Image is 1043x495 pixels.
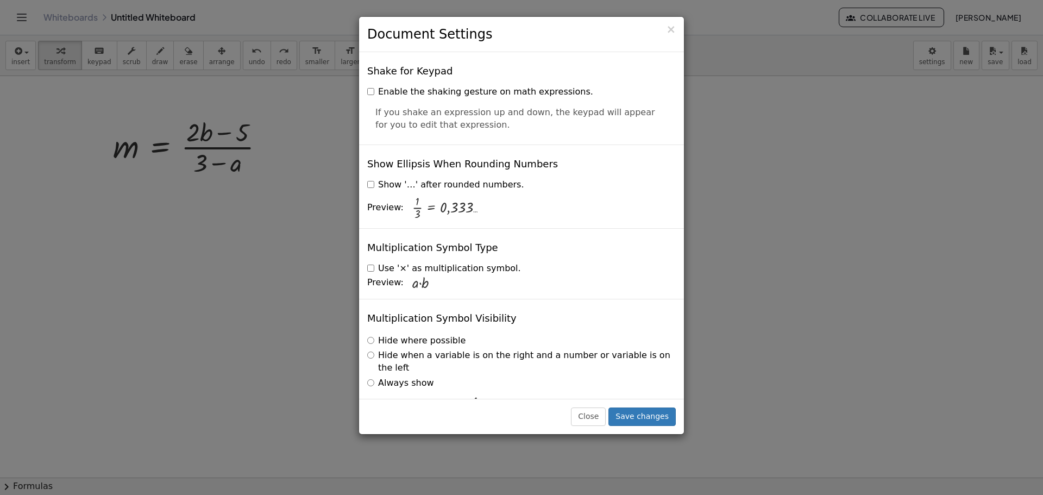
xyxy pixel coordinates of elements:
[367,88,374,95] input: Enable the shaking gesture on math expressions.
[367,337,374,344] input: Hide where possible
[367,25,676,43] h3: Document Settings
[367,352,374,359] input: Hide when a variable is on the right and a number or variable is on the left
[367,379,374,386] input: Always show
[608,408,676,426] button: Save changes
[666,24,676,35] button: Close
[367,277,404,289] span: Preview:
[367,262,521,275] label: Use '×' as multiplication symbol.
[367,179,524,191] label: Show '…' after rounded numbers.
[367,181,374,188] input: Show '…' after rounded numbers.
[367,66,453,77] h4: Shake for Keypad
[666,23,676,36] span: ×
[367,159,558,170] h4: Show Ellipsis When Rounding Numbers
[367,242,498,253] h4: Multiplication Symbol Type
[375,106,668,131] p: If you shake an expression up and down, the keypad will appear for you to edit that expression.
[367,349,676,374] label: Hide when a variable is on the right and a number or variable is on the left
[367,377,434,390] label: Always show
[367,265,374,272] input: Use '×' as multiplication symbol.
[367,313,517,324] h4: Multiplication Symbol Visibility
[571,408,606,426] button: Close
[367,335,466,347] label: Hide where possible
[367,202,404,214] span: Preview:
[367,86,593,98] label: Enable the shaking gesture on math expressions.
